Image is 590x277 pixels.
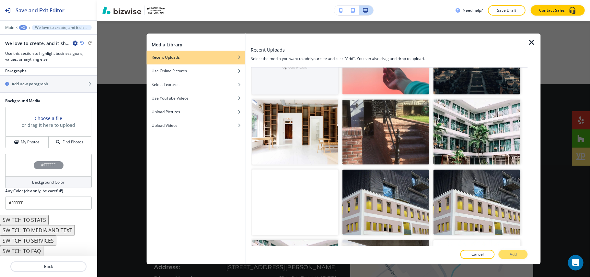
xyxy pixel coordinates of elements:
[35,25,88,30] p: We love to create, and it shows.Tell us what you have in mind, and we'll create the best design p...
[471,252,484,258] p: Cancel
[12,81,48,87] h2: Add new paragraph
[251,56,528,62] h4: Select the media you want to add your site and click "Add". You can also drag and drop to upload.
[5,51,92,62] h3: Use this section to highlight business goals, values, or anything else
[146,51,245,65] button: Recent Uploads
[11,264,86,270] p: Back
[6,137,49,148] button: My Photos
[5,40,70,47] h2: We love to create, and it shows.Tell us what you have in mind, and we'll create the best design p...
[152,55,180,61] h4: Recent Uploads
[496,7,517,13] p: Save Draft
[16,6,64,14] h2: Save and Exit Editor
[5,25,14,30] button: Main
[463,7,483,13] h3: Need help?
[5,188,63,194] h2: Any Color (dev only, be careful!)
[5,68,27,74] h2: Paragraphs
[63,139,83,145] h4: Find Photos
[460,250,495,259] button: Cancel
[152,82,179,88] h4: Select Textures
[147,7,165,13] img: Your Logo
[22,122,75,128] h3: or drag it here to upload
[146,78,245,92] button: Select Textures
[146,105,245,119] button: Upload Pictures
[152,42,182,48] h2: Media Library
[251,47,285,54] h3: Recent Uploads
[152,123,178,129] h4: Upload Videos
[531,5,585,16] button: Contact Sales
[49,137,91,148] button: Find Photos
[146,119,245,133] button: Upload Videos
[19,25,27,30] button: +2
[152,96,189,102] h4: Use YouTube Videos
[102,6,141,14] img: Bizwise Logo
[32,179,65,185] h4: Background Color
[5,98,92,104] h2: Background Media
[21,139,40,145] h4: My Photos
[32,25,92,30] button: We love to create, and it shows.Tell us what you have in mind, and we'll create the best design p...
[35,115,62,122] button: Choose a file
[5,154,92,188] button: #FFFFFFBackground Color
[146,92,245,105] button: Use YouTube Videos
[251,64,339,70] h4: Upload Media
[152,68,187,74] h4: Use Online Pictures
[488,5,526,16] button: Save Draft
[146,65,245,78] button: Use Online Pictures
[152,109,180,115] h4: Upload Pictures
[5,106,92,149] div: Choose a fileor drag it here to uploadMy PhotosFind Photos
[10,261,87,272] button: Back
[539,7,565,13] p: Contact Sales
[568,255,584,271] div: Open Intercom Messenger
[41,162,56,168] h4: #FFFFFF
